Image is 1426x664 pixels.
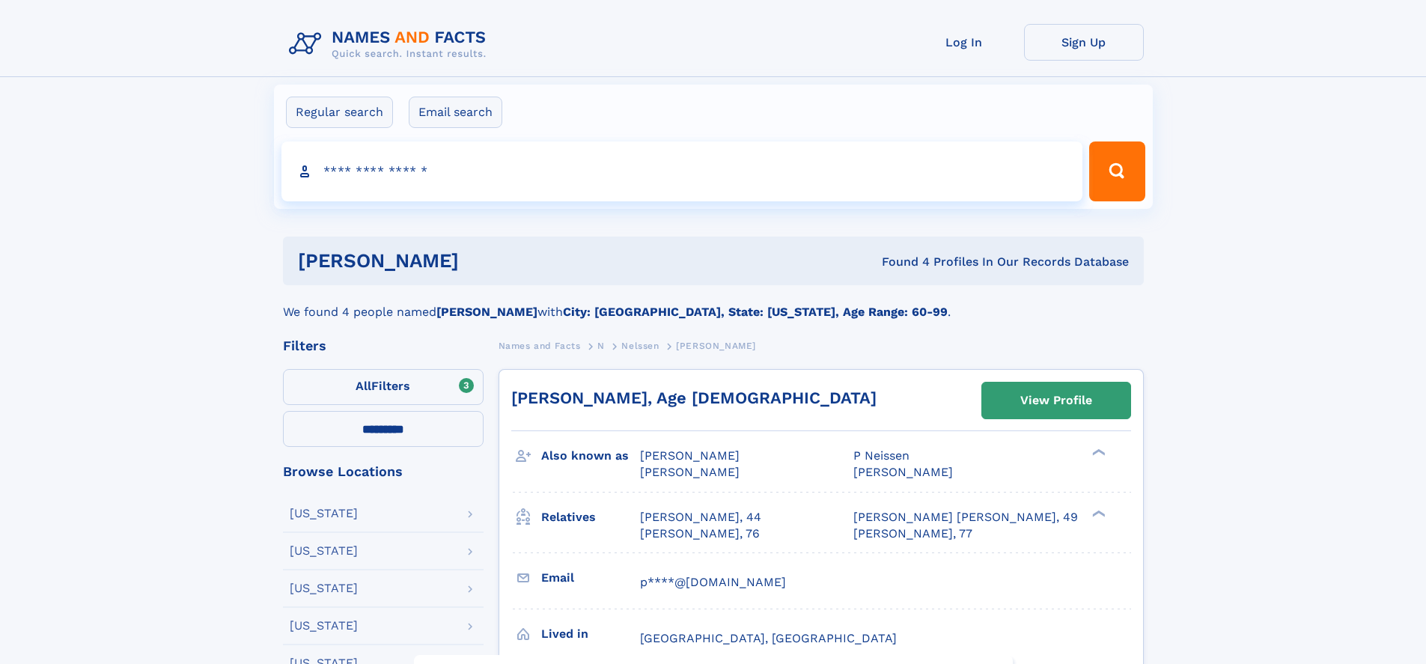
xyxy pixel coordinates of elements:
label: Regular search [286,97,393,128]
span: P Neissen [853,448,909,463]
span: [PERSON_NAME] [640,448,740,463]
img: Logo Names and Facts [283,24,499,64]
a: [PERSON_NAME], Age [DEMOGRAPHIC_DATA] [511,389,877,407]
div: Found 4 Profiles In Our Records Database [670,254,1129,270]
h1: [PERSON_NAME] [298,252,671,270]
a: View Profile [982,383,1130,418]
div: View Profile [1020,383,1092,418]
div: We found 4 people named with . [283,285,1144,321]
div: Filters [283,339,484,353]
span: [GEOGRAPHIC_DATA], [GEOGRAPHIC_DATA] [640,631,897,645]
span: [PERSON_NAME] [640,465,740,479]
div: ❯ [1088,508,1106,518]
span: Nelssen [621,341,659,351]
div: [US_STATE] [290,508,358,520]
a: [PERSON_NAME], 76 [640,526,760,542]
a: Log In [904,24,1024,61]
a: N [597,336,605,355]
a: [PERSON_NAME] [PERSON_NAME], 49 [853,509,1078,526]
div: [US_STATE] [290,582,358,594]
div: [US_STATE] [290,545,358,557]
a: [PERSON_NAME], 44 [640,509,761,526]
b: [PERSON_NAME] [436,305,537,319]
button: Search Button [1089,141,1145,201]
h3: Lived in [541,621,640,647]
div: ❯ [1088,448,1106,457]
span: [PERSON_NAME] [676,341,756,351]
span: All [356,379,371,393]
span: [PERSON_NAME] [853,465,953,479]
div: Browse Locations [283,465,484,478]
span: N [597,341,605,351]
h3: Relatives [541,505,640,530]
label: Filters [283,369,484,405]
a: Sign Up [1024,24,1144,61]
label: Email search [409,97,502,128]
a: [PERSON_NAME], 77 [853,526,972,542]
a: Nelssen [621,336,659,355]
div: [US_STATE] [290,620,358,632]
h3: Also known as [541,443,640,469]
input: search input [281,141,1083,201]
h3: Email [541,565,640,591]
b: City: [GEOGRAPHIC_DATA], State: [US_STATE], Age Range: 60-99 [563,305,948,319]
a: Names and Facts [499,336,581,355]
